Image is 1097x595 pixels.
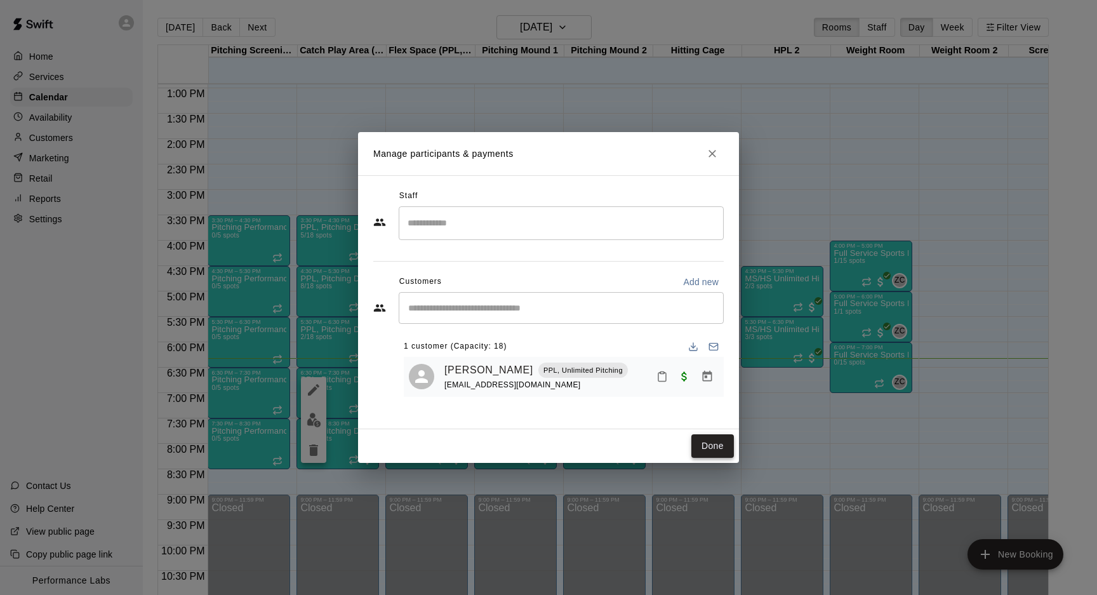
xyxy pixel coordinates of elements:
button: Done [691,434,734,458]
p: PPL, Unlimited Pitching [543,365,623,376]
div: Search staff [399,206,724,240]
button: Close [701,142,724,165]
span: Paid with Credit [673,371,696,382]
div: Jack Kassinger [409,364,434,389]
button: Download list [683,337,703,357]
svg: Customers [373,302,386,314]
button: Mark attendance [651,366,673,387]
button: Manage bookings & payment [696,365,719,388]
a: [PERSON_NAME] [444,362,533,378]
span: [EMAIL_ADDRESS][DOMAIN_NAME] [444,380,581,389]
span: Customers [399,272,442,292]
button: Email participants [703,337,724,357]
span: Staff [399,186,418,206]
div: Start typing to search customers... [399,292,724,324]
button: Add new [678,272,724,292]
span: 1 customer (Capacity: 18) [404,337,507,357]
svg: Staff [373,216,386,229]
p: Manage participants & payments [373,147,514,161]
p: Add new [683,276,719,288]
